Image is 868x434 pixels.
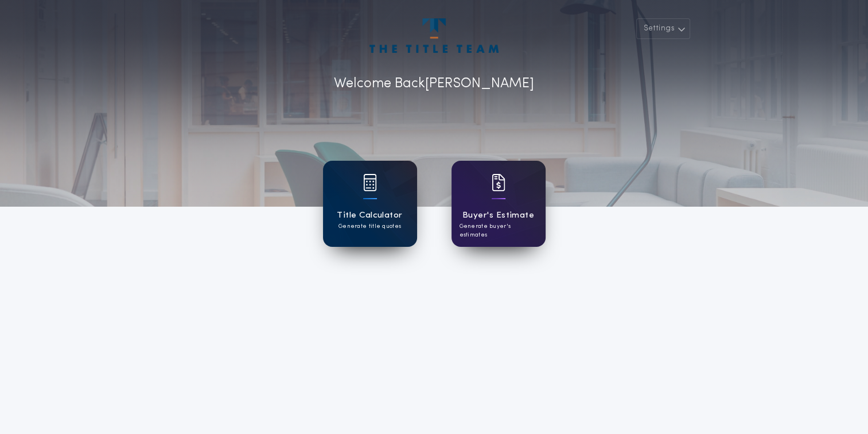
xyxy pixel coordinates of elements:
img: account-logo [369,18,498,53]
p: Generate title quotes [338,222,401,231]
h1: Buyer's Estimate [462,209,534,222]
img: card icon [492,174,505,191]
img: card icon [363,174,377,191]
h1: Title Calculator [337,209,402,222]
a: card iconTitle CalculatorGenerate title quotes [323,161,417,247]
button: Settings [636,18,690,39]
p: Generate buyer's estimates [460,222,538,239]
p: Welcome Back [PERSON_NAME] [334,73,534,94]
a: card iconBuyer's EstimateGenerate buyer's estimates [451,161,546,247]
